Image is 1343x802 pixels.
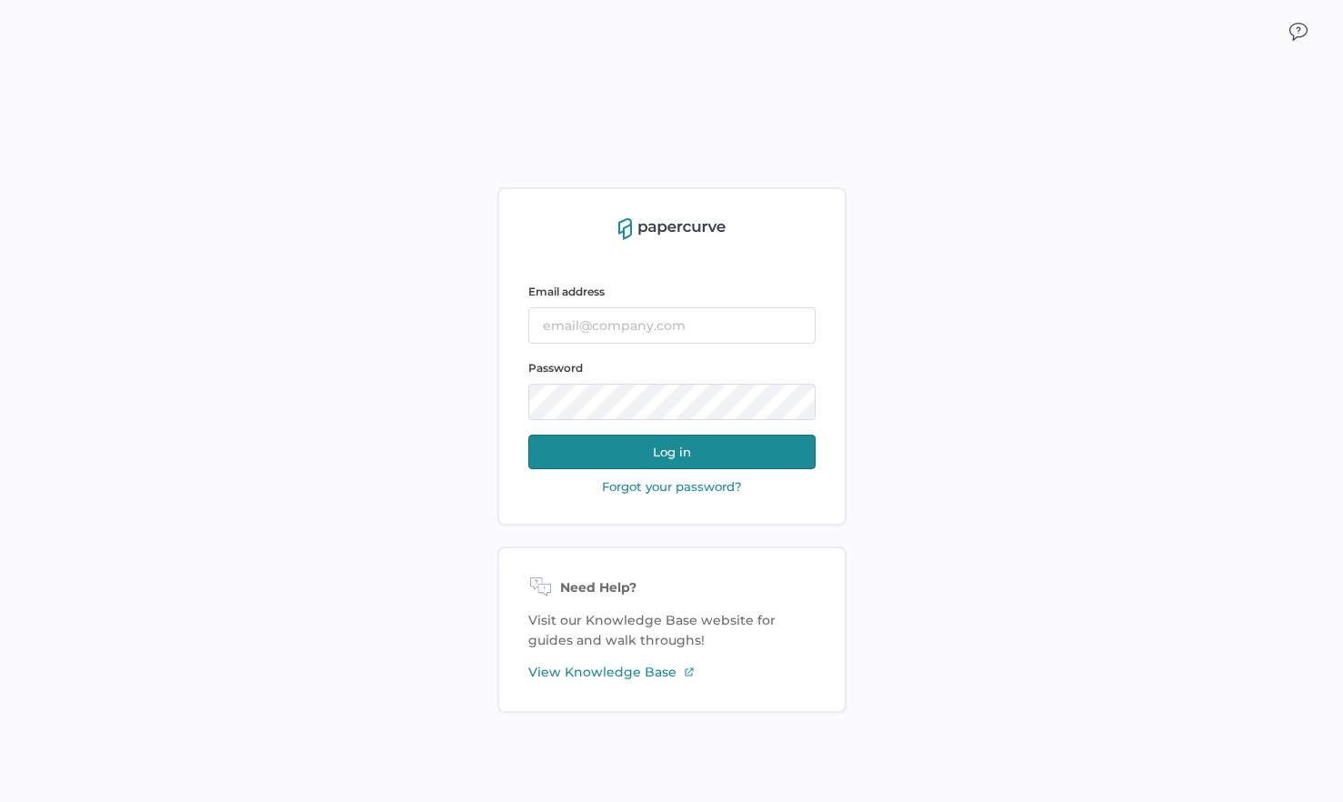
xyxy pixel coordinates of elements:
[684,667,695,677] img: external-link-icon-3.58f4c051.svg
[497,546,847,713] div: Visit our Knowledge Base website for guides and walk throughs!
[528,361,583,375] span: Password
[528,435,816,469] button: Log in
[528,662,677,682] span: View Knowledge Base
[528,577,553,599] img: need-help-icon.d526b9f7.svg
[618,218,726,240] img: papercurve-logo-colour.7244d18c.svg
[596,478,747,495] button: Forgot your password?
[528,285,605,298] span: Email address
[1289,23,1308,41] img: icon_chat.2bd11823.svg
[528,307,816,344] input: email@company.com
[528,577,816,599] div: Need Help?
